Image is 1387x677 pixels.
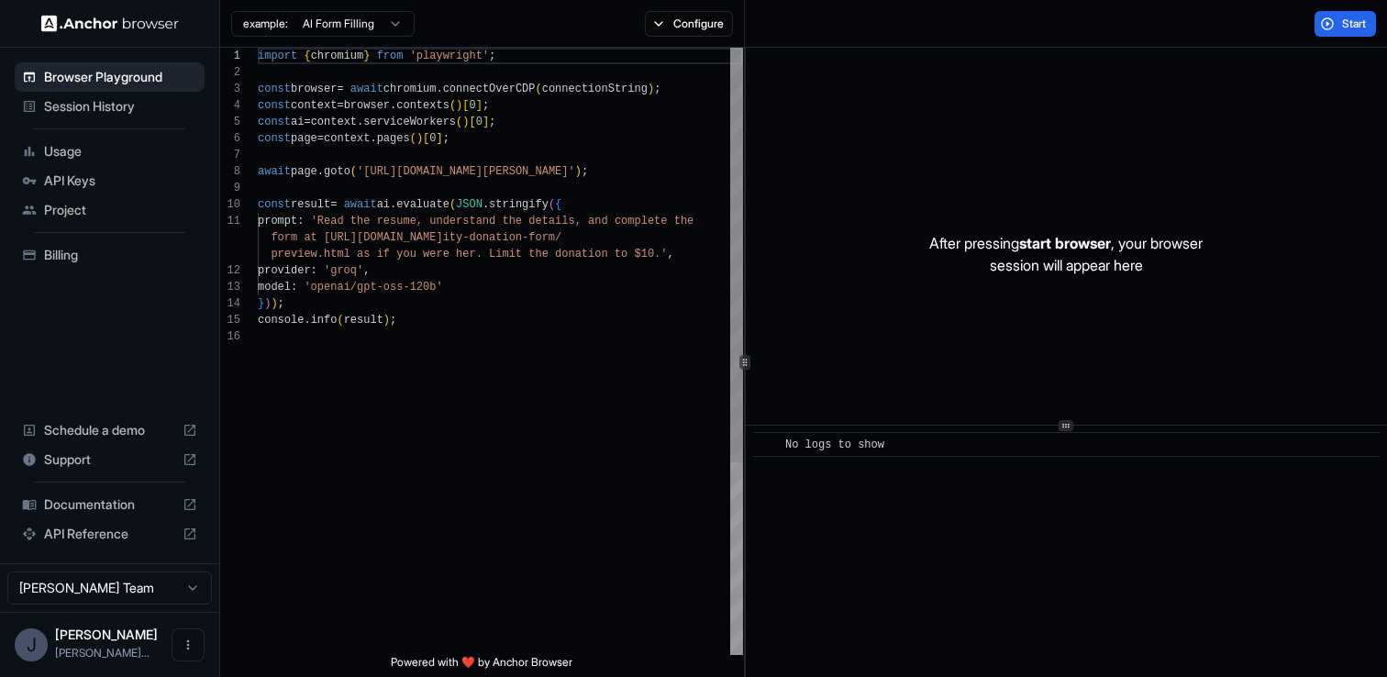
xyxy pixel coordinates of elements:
[220,262,240,279] div: 12
[220,97,240,114] div: 4
[258,215,297,228] span: prompt
[476,99,483,112] span: ]
[357,116,363,128] span: .
[377,198,390,211] span: ai
[291,198,330,211] span: result
[44,246,197,264] span: Billing
[258,99,291,112] span: const
[489,116,495,128] span: ;
[423,132,429,145] span: [
[449,99,456,112] span: (
[172,628,205,661] button: Open menu
[582,165,588,178] span: ;
[363,116,456,128] span: serviceWorkers
[220,64,240,81] div: 2
[462,99,469,112] span: [
[416,132,423,145] span: )
[443,132,449,145] span: ;
[15,519,205,549] div: API Reference
[383,83,437,95] span: chromium
[370,132,376,145] span: .
[324,132,370,145] span: context
[469,116,475,128] span: [
[220,180,240,196] div: 9
[462,116,469,128] span: )
[762,436,771,454] span: ​
[357,165,575,178] span: '[URL][DOMAIN_NAME][PERSON_NAME]'
[44,97,197,116] span: Session History
[291,165,317,178] span: page
[291,132,317,145] span: page
[44,495,175,514] span: Documentation
[220,312,240,328] div: 15
[41,15,179,32] img: Anchor Logo
[337,83,343,95] span: =
[15,62,205,92] div: Browser Playground
[44,450,175,469] span: Support
[258,297,264,310] span: }
[44,68,197,86] span: Browser Playground
[390,99,396,112] span: .
[243,17,288,31] span: example:
[337,314,343,327] span: (
[449,198,456,211] span: (
[601,248,667,261] span: n to $10.'
[330,198,337,211] span: =
[258,198,291,211] span: const
[15,416,205,445] div: Schedule a demo
[258,116,291,128] span: const
[220,114,240,130] div: 5
[258,50,297,62] span: import
[1315,11,1376,37] button: Start
[311,50,364,62] span: chromium
[929,232,1203,276] p: After pressing , your browser session will appear here
[311,264,317,277] span: :
[436,132,442,145] span: ]
[390,314,396,327] span: ;
[258,264,311,277] span: provider
[258,165,291,178] span: await
[350,165,357,178] span: (
[324,264,363,277] span: 'groq'
[489,50,495,62] span: ;
[489,198,549,211] span: stringify
[429,132,436,145] span: 0
[220,196,240,213] div: 10
[271,231,442,244] span: form at [URL][DOMAIN_NAME]
[220,81,240,97] div: 3
[645,11,734,37] button: Configure
[344,198,377,211] span: await
[15,490,205,519] div: Documentation
[220,213,240,229] div: 11
[44,201,197,219] span: Project
[337,99,343,112] span: =
[555,198,561,211] span: {
[1342,17,1368,31] span: Start
[483,116,489,128] span: ]
[396,198,449,211] span: evaluate
[258,132,291,145] span: const
[456,116,462,128] span: (
[476,116,483,128] span: 0
[443,83,536,95] span: connectOverCDP
[396,99,449,112] span: contexts
[44,525,175,543] span: API Reference
[258,281,291,294] span: model
[297,215,304,228] span: :
[220,279,240,295] div: 13
[456,198,483,211] span: JSON
[311,116,357,128] span: context
[1019,234,1111,252] span: start browser
[271,248,601,261] span: preview.html as if you were her. Limit the donatio
[483,198,489,211] span: .
[15,628,48,661] div: J
[324,165,350,178] span: goto
[667,248,673,261] span: ,
[220,328,240,345] div: 16
[391,655,572,677] span: Powered with ❤️ by Anchor Browser
[291,99,337,112] span: context
[278,297,284,310] span: ;
[55,627,158,642] span: Jonathan Shemer
[383,314,390,327] span: )
[220,163,240,180] div: 8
